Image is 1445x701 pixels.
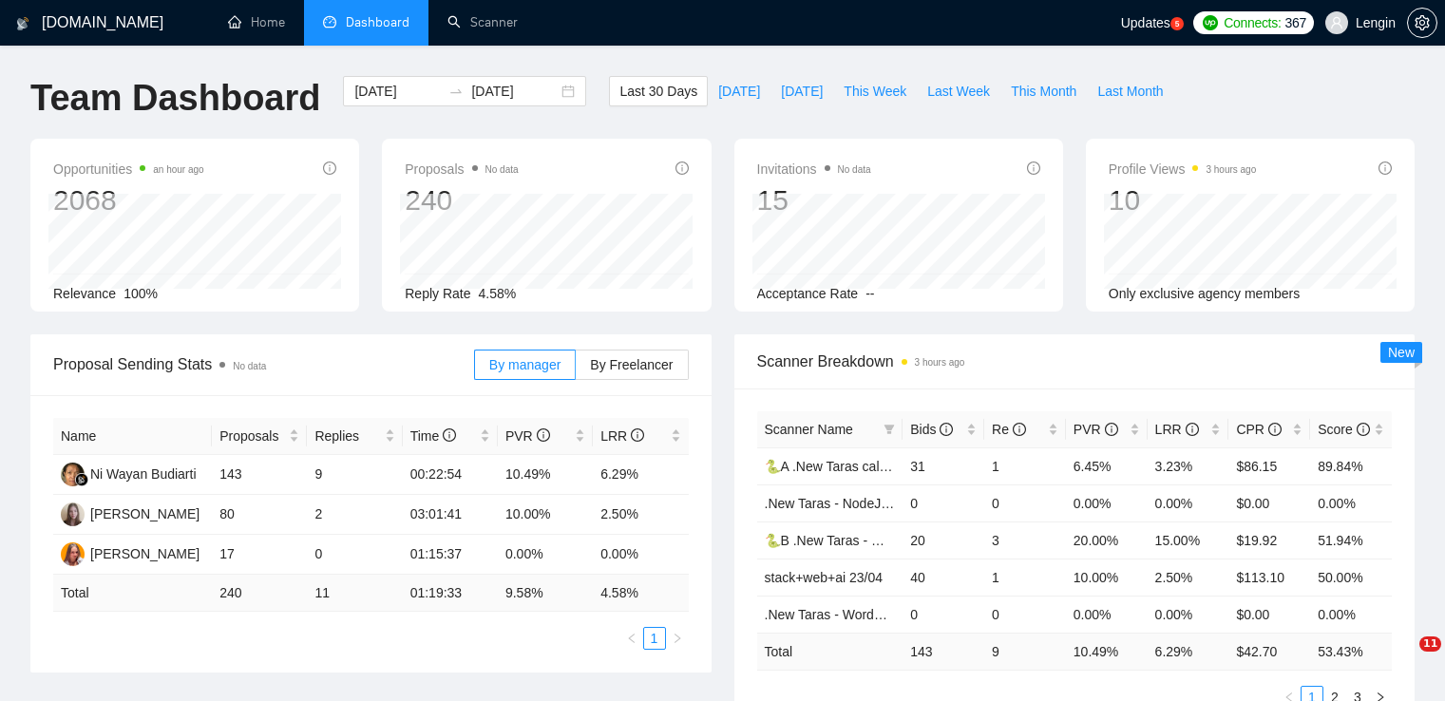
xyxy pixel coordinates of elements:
span: info-circle [537,428,550,442]
td: 143 [212,455,307,495]
td: 20.00% [1066,521,1148,559]
span: 4.58% [479,286,517,301]
td: 0 [307,535,402,575]
td: Total [757,633,903,670]
td: 0.00% [1310,484,1392,521]
span: Replies [314,426,380,446]
span: Only exclusive agency members [1109,286,1301,301]
td: $19.92 [1228,521,1310,559]
span: CPR [1236,422,1281,437]
a: .New Taras - NodeJS with symbols [765,496,970,511]
a: NWNi Wayan Budiarti [61,465,197,481]
td: 0 [903,484,984,521]
a: SF[PERSON_NAME] [61,545,200,560]
h1: Team Dashboard [30,76,320,121]
span: info-circle [443,428,456,442]
span: info-circle [1378,161,1392,175]
span: No data [485,164,519,175]
li: Next Page [666,627,689,650]
th: Proposals [212,418,307,455]
td: 40 [903,559,984,596]
button: Last Week [917,76,1000,106]
span: 11 [1419,636,1441,652]
td: Total [53,575,212,612]
span: 100% [124,286,158,301]
li: 1 [643,627,666,650]
span: Scanner Name [765,422,853,437]
td: 6.29 % [1148,633,1229,670]
td: 2.50% [593,495,688,535]
span: Last 30 Days [619,81,697,102]
td: 20 [903,521,984,559]
span: info-circle [940,423,953,436]
span: info-circle [1357,423,1370,436]
span: Dashboard [346,14,409,30]
td: 0.00% [1066,596,1148,633]
td: 03:01:41 [403,495,498,535]
span: Opportunities [53,158,204,180]
td: 143 [903,633,984,670]
button: [DATE] [770,76,833,106]
img: logo [16,9,29,39]
span: dashboard [323,15,336,28]
img: upwork-logo.png [1203,15,1218,30]
button: Last 30 Days [609,76,708,106]
td: 0 [903,596,984,633]
span: Scanner Breakdown [757,350,1393,373]
a: homeHome [228,14,285,30]
span: left [626,633,637,644]
div: 2068 [53,182,204,218]
td: 31 [903,447,984,484]
input: End date [471,81,558,102]
span: info-circle [1013,423,1026,436]
td: 0.00% [1310,596,1392,633]
a: searchScanner [447,14,518,30]
span: By Freelancer [590,357,673,372]
span: swap-right [448,84,464,99]
button: This Week [833,76,917,106]
span: info-circle [323,161,336,175]
td: 10.49% [498,455,593,495]
div: 15 [757,182,871,218]
button: setting [1407,8,1437,38]
span: New [1388,345,1415,360]
td: 9.58 % [498,575,593,612]
span: user [1330,16,1343,29]
span: Profile Views [1109,158,1257,180]
span: info-circle [1268,423,1282,436]
div: Ni Wayan Budiarti [90,464,197,484]
span: Updates [1121,15,1170,30]
td: 50.00% [1310,559,1392,596]
img: NW [61,463,85,486]
img: gigradar-bm.png [75,473,88,486]
td: $86.15 [1228,447,1310,484]
button: right [666,627,689,650]
td: 10.00% [498,495,593,535]
div: 10 [1109,182,1257,218]
a: setting [1407,15,1437,30]
td: 1 [984,447,1066,484]
td: 51.94% [1310,521,1392,559]
button: This Month [1000,76,1087,106]
td: 01:15:37 [403,535,498,575]
td: 3.23% [1148,447,1229,484]
time: 3 hours ago [1206,164,1256,175]
td: $0.00 [1228,596,1310,633]
td: 0.00% [593,535,688,575]
span: Proposals [405,158,518,180]
td: 80 [212,495,307,535]
td: 2.50% [1148,559,1229,596]
a: .New Taras - WordPress with symbols [765,607,988,622]
span: Connects: [1224,12,1281,33]
span: Last Month [1097,81,1163,102]
span: LRR [1155,422,1199,437]
span: Time [410,428,456,444]
td: 6.45% [1066,447,1148,484]
td: 0.00% [1148,596,1229,633]
span: Reply Rate [405,286,470,301]
td: 2 [307,495,402,535]
td: 0.00% [498,535,593,575]
td: 9 [984,633,1066,670]
span: info-circle [675,161,689,175]
span: Relevance [53,286,116,301]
